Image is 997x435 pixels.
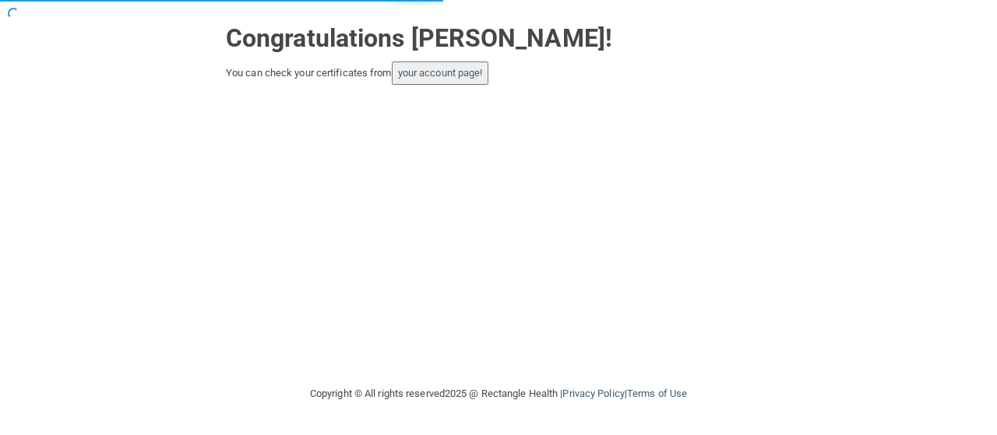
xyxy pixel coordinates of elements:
[398,67,483,79] a: your account page!
[562,388,624,399] a: Privacy Policy
[392,61,489,85] button: your account page!
[214,369,783,419] div: Copyright © All rights reserved 2025 @ Rectangle Health | |
[226,61,771,85] div: You can check your certificates from
[627,388,687,399] a: Terms of Use
[226,23,612,53] strong: Congratulations [PERSON_NAME]!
